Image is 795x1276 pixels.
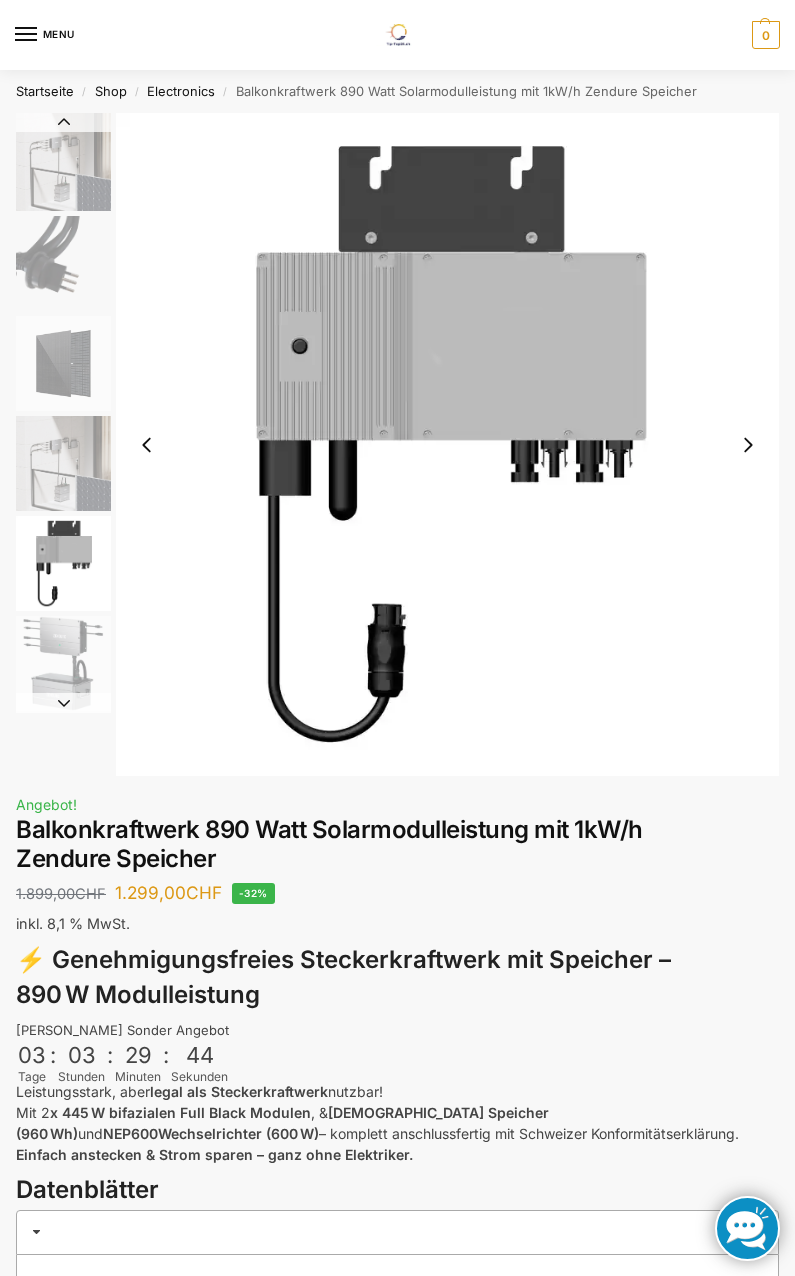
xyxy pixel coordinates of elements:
img: Zendure-solar-flow-Batteriespeicher für Balkonkraftwerke [16,416,111,511]
button: Next slide [727,424,769,466]
nav: Cart contents [747,21,780,49]
div: Tage [16,1068,48,1086]
img: Solaranlagen, Speicheranlagen und Energiesparprodukte [374,24,421,46]
h3: ⚡ Genehmigungsfreies Steckerkraftwerk mit Speicher – 890 W Modulleistung [16,943,779,1013]
div: 29 [117,1042,159,1068]
button: Next slide [16,693,111,713]
a: Shop [95,84,127,99]
button: Menu [15,20,75,50]
div: : [163,1042,169,1081]
div: Minuten [115,1068,161,1086]
strong: NEP600Wechselrichter (600 W) [103,1125,319,1142]
li: 5 / 6 [11,513,111,613]
img: nep-microwechselrichter-600w [16,516,111,611]
a: Electronics [147,84,215,99]
span: 0 [752,21,780,49]
span: CHF [75,885,106,903]
div: : [107,1042,113,1081]
p: Leistungsstark, aber nutzbar! Mit 2 , & und – komplett anschlussfertig mit Schweizer Konformitäts... [16,1081,779,1165]
nav: Breadcrumb [16,70,779,113]
div: : [50,1042,56,1081]
li: 2 / 6 [11,213,111,313]
span: inkl. 8,1 % MwSt. [16,915,130,932]
div: 44 [173,1042,226,1068]
div: [PERSON_NAME] Sonder Angebot [16,1021,779,1041]
img: Maysun [16,316,111,411]
bdi: 1.299,00 [115,882,222,903]
span: CHF [186,882,222,903]
a: 0 [747,21,780,49]
div: 03 [60,1042,103,1068]
span: -32% [232,883,275,904]
a: Startseite [16,84,74,99]
span: / [215,84,236,99]
bdi: 1.899,00 [16,885,106,903]
div: 03 [18,1042,46,1068]
span: Angebot! [16,796,77,813]
h3: Datenblätter [16,1173,779,1208]
div: Sekunden [171,1068,228,1086]
span: / [127,84,148,99]
strong: legal als Steckerkraftwerk [150,1083,328,1100]
strong: x 445 W bifazialen Full Black Modulen [50,1104,311,1121]
li: 1 / 6 [11,113,111,213]
li: 4 / 6 [11,413,111,513]
button: Previous slide [126,424,168,466]
img: Zendure-solar-flow-Batteriespeicher für Balkonkraftwerke [16,113,111,211]
span: / [74,84,95,99]
li: 6 / 6 [11,613,111,713]
button: Previous slide [16,112,111,132]
img: nep-microwechselrichter-600w [116,113,779,776]
img: Zendure-Solaflow [16,616,111,711]
li: 3 / 6 [11,313,111,413]
li: 5 / 6 [116,113,779,776]
strong: Einfach anstecken & Strom sparen – ganz ohne Elektriker. [16,1146,413,1163]
img: Anschlusskabel-3meter_schweizer-stecker [16,216,111,311]
h1: Balkonkraftwerk 890 Watt Solarmodulleistung mit 1kW/h Zendure Speicher [16,816,779,874]
div: Stunden [58,1068,105,1086]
